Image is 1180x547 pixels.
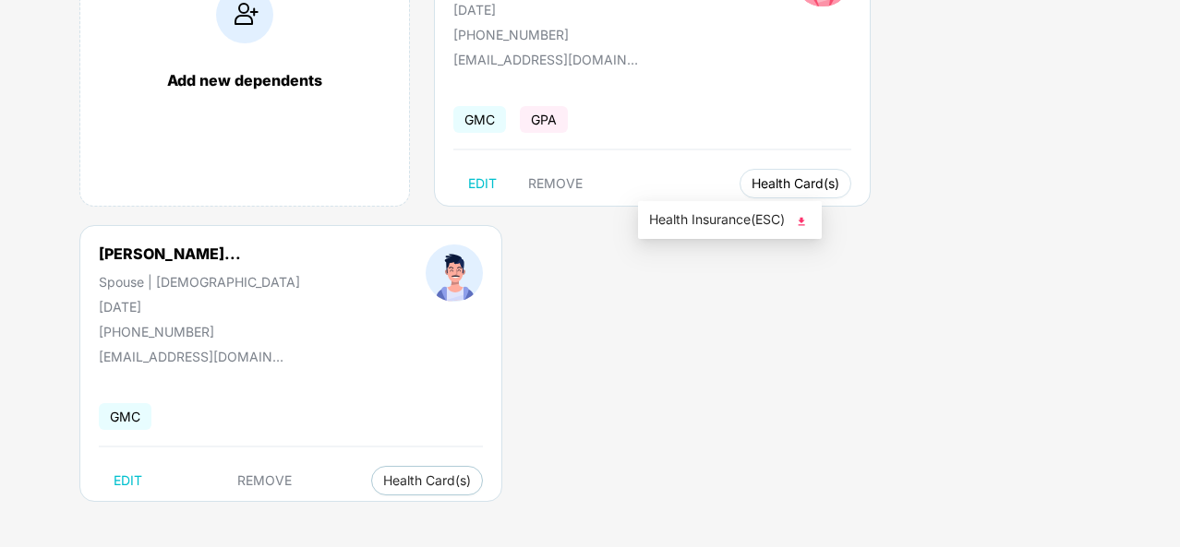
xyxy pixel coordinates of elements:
span: Health Card(s) [383,476,471,485]
span: REMOVE [237,473,292,488]
div: [PHONE_NUMBER] [99,324,300,339]
button: REMOVE [223,466,307,495]
div: [EMAIL_ADDRESS][DOMAIN_NAME] [453,52,638,67]
img: svg+xml;base64,PHN2ZyB4bWxucz0iaHR0cDovL3d3dy53My5vcmcvMjAwMC9zdmciIHhtbG5zOnhsaW5rPSJodHRwOi8vd3... [792,212,811,231]
span: EDIT [468,176,497,191]
img: profileImage [426,244,483,302]
div: [EMAIL_ADDRESS][DOMAIN_NAME] [99,349,283,364]
span: Health Insurance(ESC) [649,209,811,230]
span: GPA [520,106,568,133]
span: REMOVE [528,176,583,191]
span: GMC [453,106,506,133]
button: Health Card(s) [371,466,483,495]
button: Health Card(s) [740,169,851,198]
button: REMOVE [513,169,597,198]
span: GMC [99,403,151,430]
span: Health Card(s) [752,179,839,188]
div: Add new dependents [99,71,391,89]
span: EDIT [114,473,142,488]
button: EDIT [99,466,157,495]
div: [PERSON_NAME]... [99,244,241,263]
button: EDIT [453,169,512,198]
div: [DATE] [99,299,300,315]
div: [DATE] [453,2,668,18]
div: [PHONE_NUMBER] [453,27,668,42]
div: Spouse | [DEMOGRAPHIC_DATA] [99,274,300,290]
